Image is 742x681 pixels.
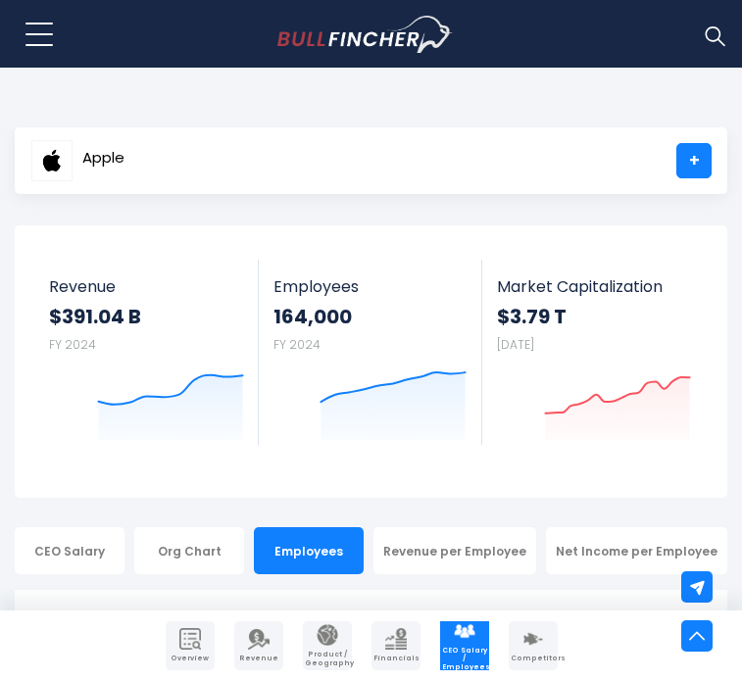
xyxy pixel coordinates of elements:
div: Revenue per Employee [373,527,536,574]
a: Market Capitalization $3.79 T [DATE] [482,260,706,445]
small: [DATE] [497,336,534,353]
a: Company Financials [371,621,420,670]
a: + [676,143,712,178]
a: Employees 164,000 FY 2024 [259,260,481,445]
span: Competitors [511,655,556,662]
span: Employees [273,277,467,296]
a: Go to homepage [277,16,488,53]
div: CEO Salary [15,527,124,574]
span: Revenue [49,277,244,296]
img: Bullfincher logo [277,16,453,53]
div: Employees [254,527,364,574]
img: AAPL logo [31,140,73,181]
div: Net Income per Employee [546,527,727,574]
strong: 164,000 [273,304,467,329]
a: Company Overview [166,621,215,670]
span: CEO Salary / Employees [442,647,487,671]
span: Overview [168,655,213,662]
strong: $391.04 B [49,304,244,329]
a: Apple [30,143,125,178]
a: Company Revenue [234,621,283,670]
a: Revenue $391.04 B FY 2024 [34,260,259,445]
strong: $3.79 T [497,304,691,329]
span: Product / Geography [305,651,350,667]
a: Company Product/Geography [303,621,352,670]
span: Financials [373,655,419,662]
small: FY 2024 [273,336,321,353]
span: Market Capitalization [497,277,691,296]
span: Apple [82,150,124,167]
a: Company Competitors [509,621,558,670]
small: FY 2024 [49,336,96,353]
span: Revenue [236,655,281,662]
div: Org Chart [134,527,244,574]
a: Company Employees [440,621,489,670]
